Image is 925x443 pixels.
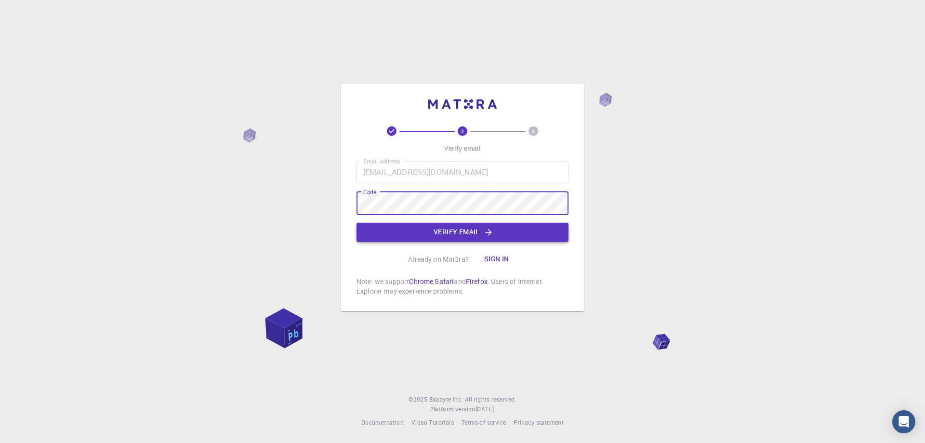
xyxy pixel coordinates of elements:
[357,277,568,296] p: Note: we support , and . Users of Internet Explorer may experience problems.
[476,250,517,269] button: Sign in
[409,395,429,404] span: © 2025
[476,405,496,413] span: [DATE] .
[429,395,463,404] a: Exabyte Inc.
[462,418,506,428] a: Terms of service
[892,410,915,433] div: Open Intercom Messenger
[476,404,496,414] a: [DATE].
[357,223,568,242] button: Verify email
[409,277,433,286] a: Chrome
[411,418,454,426] span: Video Tutorials
[429,395,463,403] span: Exabyte Inc.
[461,128,464,134] text: 2
[361,418,404,428] a: Documentation
[514,418,564,428] a: Privacy statement
[363,157,400,165] label: Email address
[514,418,564,426] span: Privacy statement
[429,404,475,414] span: Platform version
[435,277,454,286] a: Safari
[465,395,516,404] span: All rights reserved.
[462,418,506,426] span: Terms of service
[466,277,488,286] a: Firefox
[408,255,469,264] p: Already on Mat3ra?
[363,188,376,196] label: Code
[444,144,481,153] p: Verify email
[411,418,454,428] a: Video Tutorials
[532,128,535,134] text: 3
[361,418,404,426] span: Documentation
